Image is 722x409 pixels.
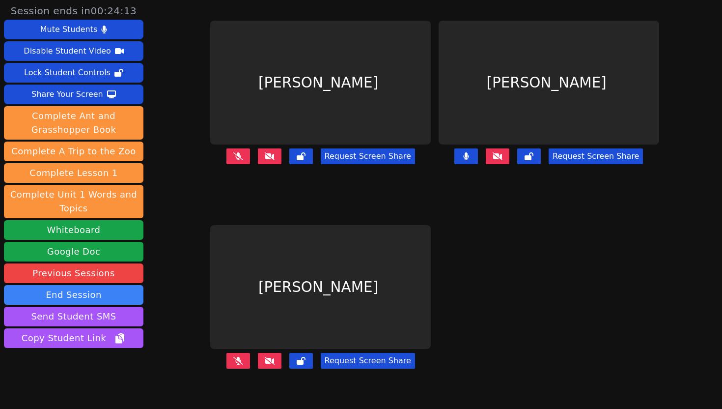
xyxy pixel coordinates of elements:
div: Mute Students [40,22,97,37]
span: Copy Student Link [22,331,126,345]
button: Complete A Trip to the Zoo [4,142,143,161]
button: Complete Unit 1 Words and Topics [4,185,143,218]
div: [PERSON_NAME] [210,21,431,145]
button: Copy Student Link [4,328,143,348]
time: 00:24:13 [91,5,137,17]
button: Lock Student Controls [4,63,143,83]
span: Session ends in [11,4,137,18]
div: Disable Student Video [24,43,111,59]
div: [PERSON_NAME] [439,21,659,145]
div: Share Your Screen [31,87,103,102]
button: End Session [4,285,143,305]
button: Request Screen Share [321,353,415,369]
button: Complete Ant and Grasshopper Book [4,106,143,140]
div: Lock Student Controls [24,65,111,81]
a: Previous Sessions [4,263,143,283]
button: Request Screen Share [321,148,415,164]
button: Mute Students [4,20,143,39]
button: Whiteboard [4,220,143,240]
button: Send Student SMS [4,307,143,326]
button: Disable Student Video [4,41,143,61]
a: Google Doc [4,242,143,262]
button: Share Your Screen [4,85,143,104]
div: [PERSON_NAME] [210,225,431,349]
button: Request Screen Share [549,148,643,164]
button: Complete Lesson 1 [4,163,143,183]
